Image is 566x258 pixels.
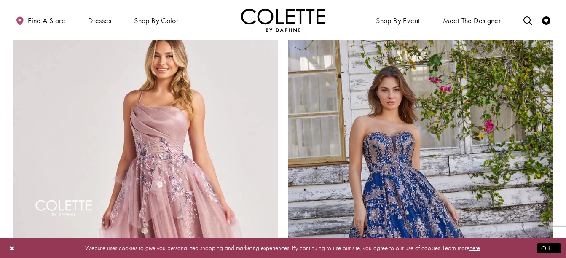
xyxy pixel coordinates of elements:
[132,8,180,32] span: Shop by color
[28,16,65,25] span: Find a store
[241,8,325,32] a: Visit Home Page
[13,8,67,32] a: Find a store
[241,8,325,32] img: Colette by Daphne
[469,244,480,252] a: here
[443,16,501,25] span: Meet the designer
[537,243,561,253] button: Submit Dialog
[134,16,178,25] span: Shop by color
[441,8,503,32] a: Meet the designer
[374,8,422,32] span: Shop By Event
[376,16,420,25] span: Shop By Event
[88,16,111,25] span: Dresses
[5,241,19,255] button: Close Dialog
[61,242,505,254] p: Website uses cookies to give you personalized shopping and marketing experiences. By continuing t...
[521,8,534,32] a: Toggle search
[540,8,553,32] a: Check Wishlist
[86,8,113,32] span: Dresses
